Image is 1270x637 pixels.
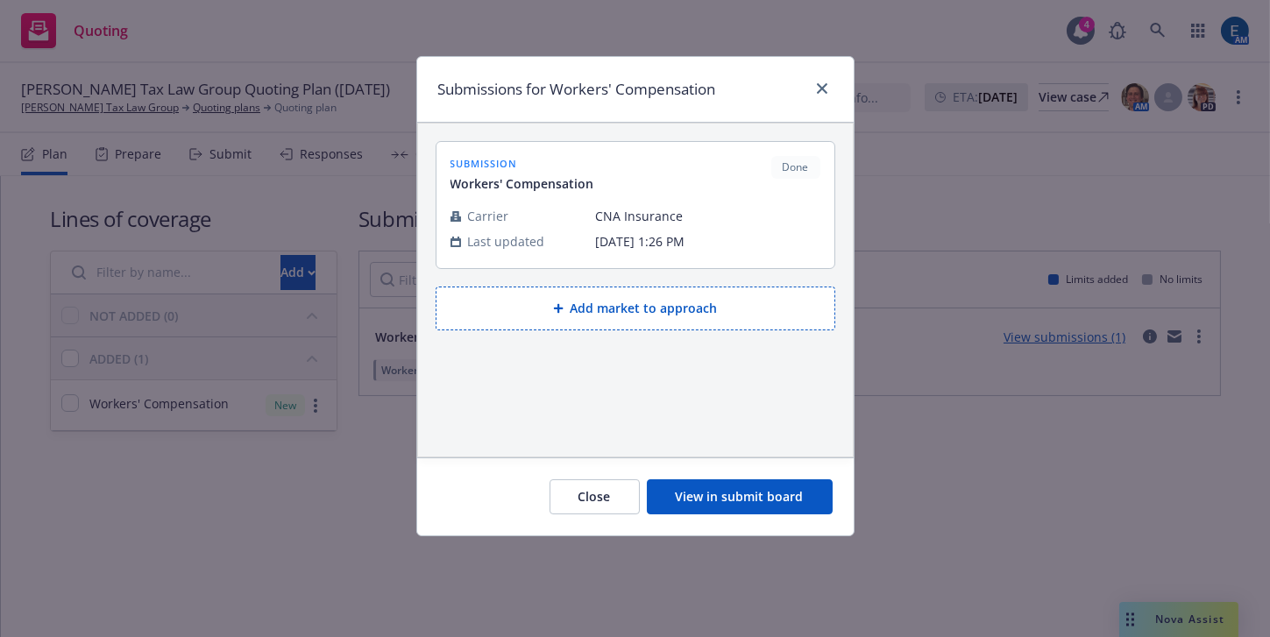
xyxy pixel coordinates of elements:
[438,78,716,101] h1: Submissions for Workers' Compensation
[778,159,813,175] span: Done
[550,479,640,514] button: Close
[451,174,594,193] span: Workers' Compensation
[451,156,594,171] span: submission
[812,78,833,99] a: close
[468,207,509,225] span: Carrier
[596,207,820,225] span: CNA Insurance
[596,232,820,251] span: [DATE] 1:26 PM
[468,232,545,251] span: Last updated
[436,287,835,330] button: Add market to approach
[647,479,833,514] button: View in submit board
